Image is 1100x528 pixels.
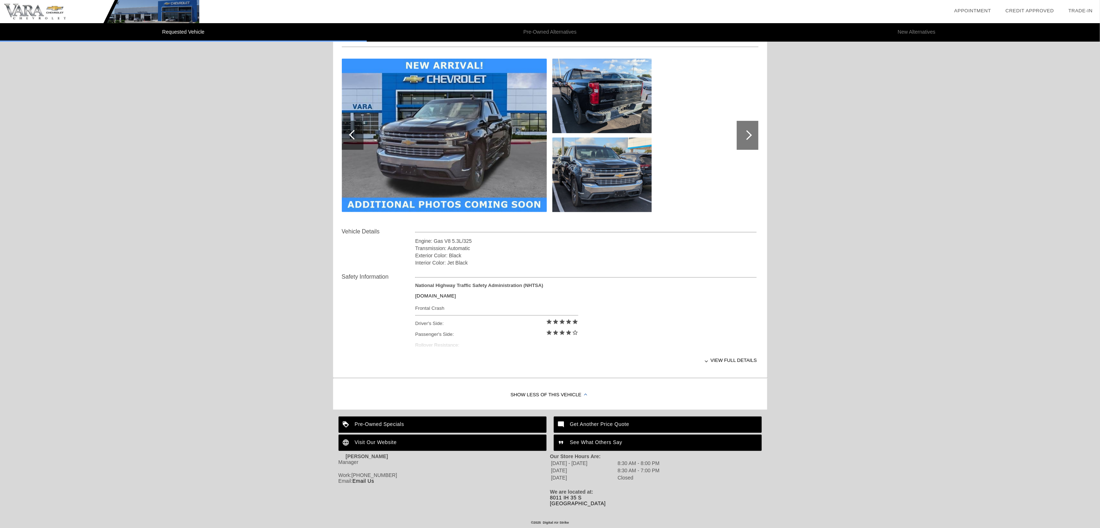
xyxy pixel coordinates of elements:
td: 8:30 AM - 7:00 PM [617,467,660,474]
div: Transmission: Automatic [415,245,757,252]
div: Frontal Crash [415,304,578,313]
img: ic_format_quote_white_24dp_2x.png [554,435,570,451]
img: ic_language_white_24dp_2x.png [339,435,355,451]
i: star [572,318,578,325]
i: star [559,329,565,336]
img: image.aspx [342,59,547,212]
td: [DATE] - [DATE] [551,460,617,466]
li: New Alternatives [733,23,1100,42]
td: [DATE] [551,467,617,474]
div: Manager [339,459,550,465]
span: [PHONE_NUMBER] [352,472,397,478]
div: View full details [415,351,757,369]
div: Vehicle Details [342,227,415,236]
a: Credit Approved [1006,8,1054,13]
td: 8:30 AM - 8:00 PM [617,460,660,466]
i: star [565,318,572,325]
td: [DATE] [551,474,617,481]
i: star [546,318,552,325]
img: image.aspx [552,59,652,133]
div: Exterior Color: Black [415,252,757,259]
div: Email: [339,478,550,484]
div: Work: [339,472,550,478]
div: Passenger's Side: [415,329,578,340]
img: ic_loyalty_white_24dp_2x.png [339,417,355,433]
div: Safety Information [342,273,415,281]
i: star [552,329,559,336]
strong: We are located at: [550,489,594,495]
i: star [546,329,552,336]
strong: National Highway Traffic Safety Administration (NHTSA) [415,283,543,288]
a: [DOMAIN_NAME] [415,293,456,299]
td: Closed [617,474,660,481]
a: Visit Our Website [339,435,547,451]
img: ic_mode_comment_white_24dp_2x.png [554,417,570,433]
i: star_border [572,329,578,336]
div: Driver's Side: [415,318,578,329]
div: Engine: Gas V8 5.3L/325 [415,237,757,245]
a: Get Another Price Quote [554,417,762,433]
a: Trade-In [1069,8,1093,13]
a: Appointment [954,8,991,13]
strong: [PERSON_NAME] [346,453,388,459]
a: Pre-Owned Specials [339,417,547,433]
div: Show Less of this Vehicle [333,381,767,410]
strong: Our Store Hours Are: [550,453,601,459]
li: Pre-Owned Alternatives [367,23,734,42]
i: star [565,329,572,336]
img: image.aspx [552,138,652,212]
a: See What Others Say [554,435,762,451]
a: 8011 IH 35 S[GEOGRAPHIC_DATA] [550,495,606,506]
div: Interior Color: Jet Black [415,259,757,266]
i: star [552,318,559,325]
i: star [559,318,565,325]
a: Email Us [352,478,374,484]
